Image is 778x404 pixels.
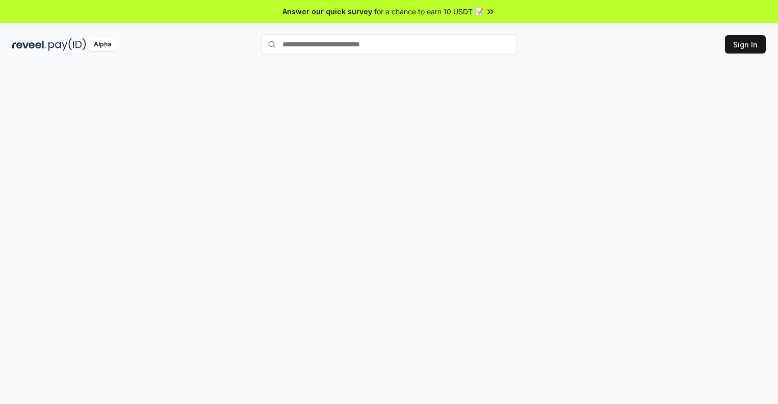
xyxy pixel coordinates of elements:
[374,6,483,17] span: for a chance to earn 10 USDT 📝
[88,38,117,51] div: Alpha
[282,6,372,17] span: Answer our quick survey
[12,38,46,51] img: reveel_dark
[48,38,86,51] img: pay_id
[725,35,766,53] button: Sign In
